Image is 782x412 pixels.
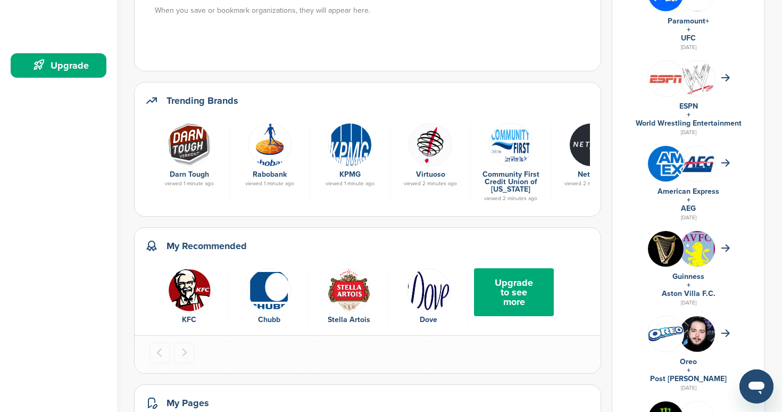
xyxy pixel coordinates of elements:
img: Screenshot 2018 10 25 at 8.58.45 am [679,316,715,369]
a: Darn Tough [170,170,209,179]
a: World Wrestling Entertainment [636,119,742,128]
div: viewed 1 minute ago [315,181,385,186]
img: Data [247,268,291,312]
a: Data [315,123,385,166]
div: 2 of 4 [229,268,309,326]
button: Next slide [174,343,194,363]
a: Rabobank [253,170,287,179]
a: + [687,25,691,34]
div: KFC [155,314,223,326]
a: + [687,110,691,119]
a: + [687,366,691,375]
img: Open uri20141112 64162 1t4610c?1415809572 [679,154,715,172]
a: Virtu [396,123,465,166]
div: [DATE] [623,298,754,308]
img: Data?1415810237 [679,231,715,282]
a: Oreo [680,357,697,366]
img: Data [407,268,451,312]
div: 3 of 4 [309,268,389,326]
img: Open uri20141112 50798 rmlykw [248,123,292,167]
img: Data [648,326,684,341]
div: [DATE] [623,43,754,52]
a: ESPN [679,102,698,111]
img: Open uri20141112 50798 aqq04g [327,268,371,312]
img: Nj [569,123,613,167]
a: Post [PERSON_NAME] [650,374,727,383]
h2: My Recommended [167,238,247,253]
div: viewed 2 minutes ago [396,181,465,186]
div: Dove [394,314,463,326]
a: Open uri20141112 50798 1lr6k2i KFC [155,268,223,326]
div: [DATE] [623,383,754,393]
div: viewed 2 minutes ago [556,181,626,186]
div: [DATE] [623,213,754,223]
div: [DATE] [623,128,754,137]
h2: My Pages [167,395,209,410]
a: KPMG [339,170,361,179]
img: 13524564 10153758406911519 7648398964988343964 n [648,231,684,267]
a: Nj [556,123,626,166]
div: Stella Artois [314,314,383,326]
button: Previous slide [149,343,170,363]
a: Open uri20141112 50798 rmlykw [235,123,304,166]
a: + [687,195,691,204]
img: Screen shot 2017 01 05 at 4.43.23 pm [489,123,533,167]
img: Open uri20141112 50798 1lr6k2i [168,268,211,312]
a: Data Chubb [235,268,303,326]
a: NetJets [578,170,604,179]
a: Aston Villa F.C. [662,289,716,298]
img: Data [328,123,372,167]
div: viewed 1 minute ago [155,181,224,186]
div: Upgrade [16,56,106,75]
img: Open uri20141112 50798 xj9o2g [168,123,211,167]
iframe: Bouton de lancement de la fenêtre de messagerie [739,369,773,403]
a: Guinness [672,272,704,281]
div: viewed 2 minutes ago [476,196,545,201]
div: Chubb [235,314,303,326]
a: Screen shot 2017 01 05 at 4.43.23 pm [476,123,545,166]
h2: Trending Brands [167,93,238,108]
a: Data Dove [394,268,463,326]
div: 1 of 4 [149,268,229,326]
img: Amex logo [648,146,684,182]
div: viewed 1 minute ago [235,181,304,186]
a: Upgrade to see more [474,268,554,316]
a: Upgrade [11,53,106,78]
a: Community First Credit Union of [US_STATE] [482,170,539,194]
div: 4 of 4 [389,268,469,326]
a: Virtuoso [416,170,445,179]
a: American Express [658,187,719,196]
div: When you save or bookmark organizations, they will appear here. [155,5,591,17]
a: UFC [681,34,696,43]
img: Virtu [409,123,452,167]
a: Open uri20141112 50798 xj9o2g [155,123,224,166]
a: AEG [681,204,696,213]
a: + [687,281,691,290]
img: Screen shot 2016 05 05 at 12.09.31 pm [648,71,684,86]
img: Open uri20141112 64162 12gd62f?1415806146 [679,61,715,99]
a: Paramount+ [668,17,709,26]
a: Open uri20141112 50798 aqq04g Stella Artois [314,268,383,326]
